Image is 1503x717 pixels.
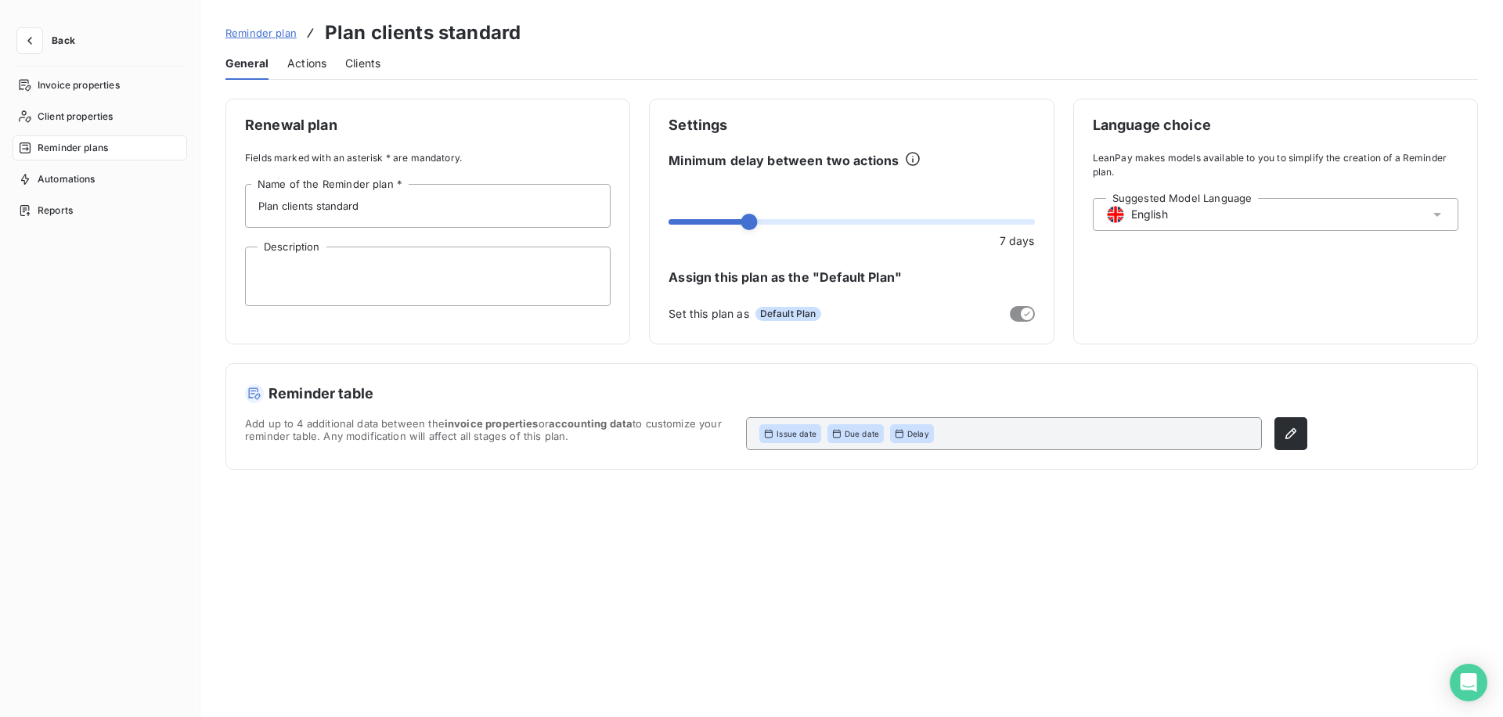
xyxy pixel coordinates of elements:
span: Add up to 4 additional data between the or to customize your reminder table. Any modification wil... [245,417,733,450]
span: General [225,56,269,71]
span: Reminder plans [38,141,108,155]
span: Fields marked with an asterisk * are mandatory. [245,151,611,165]
a: Reports [13,198,187,223]
span: English [1131,207,1168,222]
span: Reminder plan [225,27,297,39]
span: Assign this plan as the "Default Plan" [669,268,1034,286]
span: Language choice [1093,118,1458,132]
span: accounting data [549,417,633,430]
a: Invoice properties [13,73,187,98]
span: Clients [345,56,380,71]
span: Settings [669,118,1034,132]
span: Issue date [777,428,816,439]
span: Due date [845,428,879,439]
span: Default Plan [755,307,821,321]
span: Renewal plan [245,118,611,132]
span: LeanPay makes models available to you to simplify the creation of a Reminder plan. [1093,151,1458,179]
span: Client properties [38,110,114,124]
h3: Plan clients standard [325,19,521,47]
a: Client properties [13,104,187,129]
a: Reminder plan [225,25,297,41]
span: Automations [38,172,96,186]
div: Open Intercom Messenger [1450,664,1487,701]
span: Invoice properties [38,78,120,92]
span: Delay [907,428,929,439]
span: Reports [38,204,73,218]
span: Actions [287,56,326,71]
span: Set this plan as [669,305,748,322]
input: placeholder [245,184,611,228]
span: 7 days [1000,232,1035,249]
span: Minimum delay between two actions [669,151,899,170]
h5: Reminder table [245,383,1307,405]
span: invoice properties [445,417,539,430]
button: Back [13,28,88,53]
a: Reminder plans [13,135,187,160]
a: Automations [13,167,187,192]
span: Back [52,36,75,45]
